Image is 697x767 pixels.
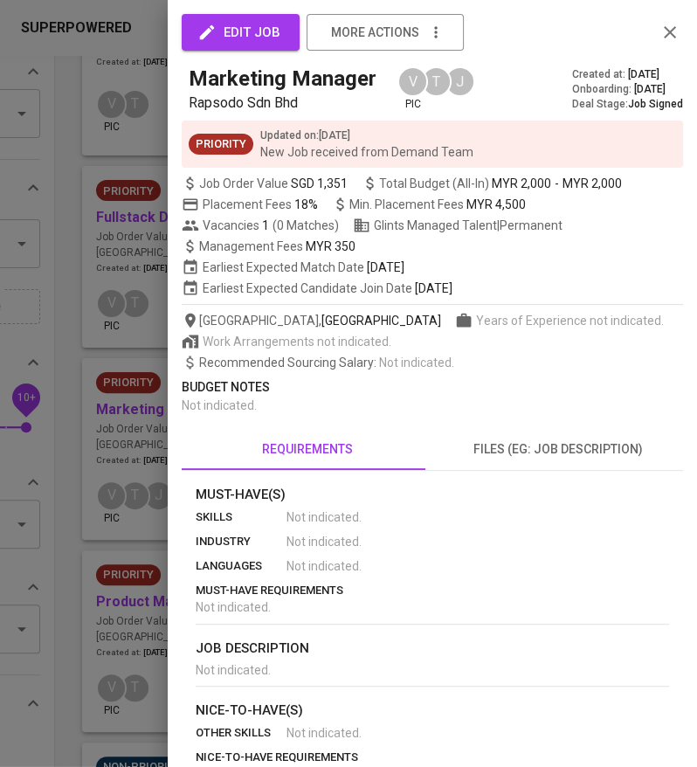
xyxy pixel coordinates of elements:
span: [DATE] [367,259,404,276]
span: Management Fees [199,239,355,253]
span: Earliest Expected Candidate Join Date [182,280,452,297]
span: Min. Placement Fees [349,197,526,211]
span: Glints Managed Talent | Permanent [353,217,562,234]
span: MYR 4,500 [466,197,526,211]
span: Rapsodo Sdn Bhd [189,94,298,111]
span: MYR 2,000 [562,175,622,192]
span: Not indicated . [196,600,271,614]
span: SGD 1,351 [291,175,348,192]
span: [DATE] [634,82,666,97]
p: industry [196,533,286,550]
span: requirements [192,439,422,460]
span: Total Budget (All-In) [362,175,622,192]
span: Work Arrangements not indicated. [203,333,391,350]
p: Updated on : [DATE] [260,128,473,143]
span: Priority [189,136,253,153]
span: 18% [294,197,318,211]
span: edit job [201,21,280,44]
span: 1 [259,217,269,234]
h5: Marketing Manager [189,65,376,93]
span: Recommended Sourcing Salary : [199,356,379,370]
p: New Job received from Demand Team [260,143,473,161]
span: [GEOGRAPHIC_DATA] , [182,312,441,329]
span: [DATE] [628,67,659,82]
p: nice-to-have(s) [196,701,669,721]
span: Vacancies ( 0 Matches ) [182,217,339,234]
span: [DATE] [415,280,452,297]
p: job description [196,639,669,659]
span: Earliest Expected Match Date [182,259,404,276]
span: - [555,175,559,192]
span: Not indicated . [379,356,454,370]
span: MYR 2,000 [492,175,551,192]
span: MYR 350 [306,239,355,253]
span: more actions [331,22,419,44]
span: Placement Fees [203,197,318,211]
div: T [421,66,452,97]
button: more actions [307,14,464,51]
div: J [445,66,475,97]
div: pic [397,66,428,112]
div: Created at : [572,67,683,82]
span: Not indicated . [196,663,271,677]
div: Onboarding : [572,82,683,97]
div: V [397,66,428,97]
span: Not indicated . [182,398,257,412]
p: Must-Have(s) [196,485,669,505]
p: other skills [196,724,286,742]
span: Job Order Value [182,175,348,192]
p: Budget Notes [182,378,683,397]
p: must-have requirements [196,582,669,599]
button: edit job [182,14,300,51]
span: Not indicated . [286,533,362,550]
span: Years of Experience not indicated. [476,312,664,329]
span: Not indicated . [286,557,362,575]
p: nice-to-have requirements [196,749,669,766]
div: Deal Stage : [572,97,683,112]
p: skills [196,508,286,526]
span: Job Signed [628,98,683,110]
p: languages [196,557,286,575]
span: Not indicated . [286,508,362,526]
span: Not indicated . [286,724,362,742]
span: files (eg: job description) [443,439,673,460]
span: [GEOGRAPHIC_DATA] [321,312,441,329]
